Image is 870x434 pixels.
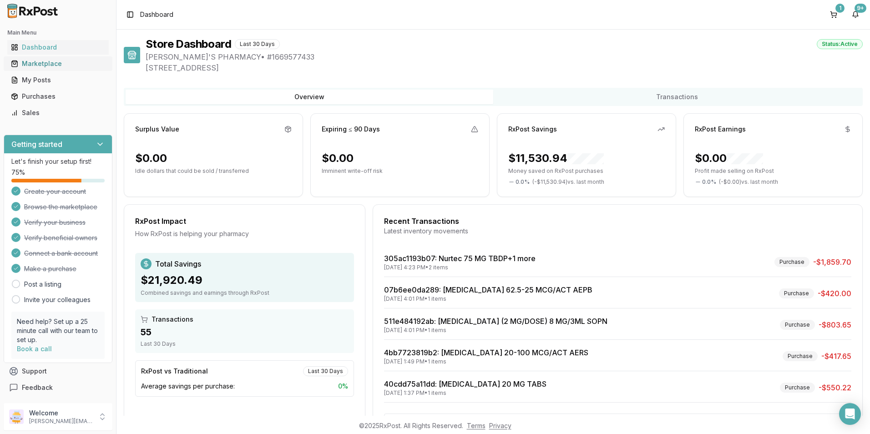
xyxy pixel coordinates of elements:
[135,167,292,175] p: Idle dollars that could be sold / transferred
[7,29,109,36] h2: Main Menu
[11,59,105,68] div: Marketplace
[17,345,52,353] a: Book a call
[4,379,112,396] button: Feedback
[24,187,86,196] span: Create your account
[141,382,235,391] span: Average savings per purchase:
[695,151,763,166] div: $0.00
[4,4,62,18] img: RxPost Logo
[532,178,604,186] span: ( - $11,530.94 ) vs. last month
[11,92,105,101] div: Purchases
[819,319,851,330] span: -$803.65
[384,389,546,397] div: [DATE] 1:37 PM • 1 items
[783,351,818,361] div: Purchase
[848,7,863,22] button: 9+
[146,37,231,51] h1: Store Dashboard
[140,10,173,19] nav: breadcrumb
[9,409,24,424] img: User avatar
[135,216,354,227] div: RxPost Impact
[780,320,815,330] div: Purchase
[11,168,25,177] span: 75 %
[11,108,105,117] div: Sales
[826,7,841,22] button: 1
[695,167,851,175] p: Profit made selling on RxPost
[4,363,112,379] button: Support
[146,51,863,62] span: [PERSON_NAME]'S PHARMACY • # 1669577433
[11,157,105,166] p: Let's finish your setup first!
[4,40,112,55] button: Dashboard
[24,202,97,212] span: Browse the marketplace
[7,72,109,88] a: My Posts
[384,348,588,357] a: 4bb7723819b2: [MEDICAL_DATA] 20-100 MCG/ACT AERS
[702,178,716,186] span: 0.0 %
[140,10,173,19] span: Dashboard
[141,340,349,348] div: Last 30 Days
[4,73,112,87] button: My Posts
[4,106,112,120] button: Sales
[11,76,105,85] div: My Posts
[29,418,92,425] p: [PERSON_NAME][EMAIL_ADDRESS][DOMAIN_NAME]
[11,43,105,52] div: Dashboard
[817,39,863,49] div: Status: Active
[384,327,607,334] div: [DATE] 4:01 PM • 1 items
[141,367,208,376] div: RxPost vs Traditional
[813,257,851,267] span: -$1,859.70
[384,317,607,326] a: 511e484192ab: [MEDICAL_DATA] (2 MG/DOSE) 8 MG/3ML SOPN
[384,264,536,271] div: [DATE] 4:23 PM • 2 items
[384,254,536,263] a: 305ac1193b07: Nurtec 75 MG TBDP+1 more
[141,289,349,297] div: Combined savings and earnings through RxPost
[7,56,109,72] a: Marketplace
[516,178,530,186] span: 0.0 %
[155,258,201,269] span: Total Savings
[384,285,592,294] a: 07b6ee0da289: [MEDICAL_DATA] 62.5-25 MCG/ACT AEPB
[855,4,866,13] div: 9+
[780,383,815,393] div: Purchase
[235,39,280,49] div: Last 30 Days
[384,227,851,236] div: Latest inventory movements
[24,295,91,304] a: Invite your colleagues
[508,125,557,134] div: RxPost Savings
[322,125,380,134] div: Expiring ≤ 90 Days
[508,151,604,166] div: $11,530.94
[17,317,99,344] p: Need help? Set up a 25 minute call with our team to set up.
[141,326,349,338] div: 55
[141,273,349,288] div: $21,920.49
[29,409,92,418] p: Welcome
[384,379,546,389] a: 40cdd75a11dd: [MEDICAL_DATA] 20 MG TABS
[818,288,851,299] span: -$420.00
[695,125,746,134] div: RxPost Earnings
[774,257,809,267] div: Purchase
[24,264,76,273] span: Make a purchase
[24,233,97,242] span: Verify beneficial owners
[322,151,354,166] div: $0.00
[146,62,863,73] span: [STREET_ADDRESS]
[24,218,86,227] span: Verify your business
[126,90,493,104] button: Overview
[489,422,511,429] a: Privacy
[821,351,851,362] span: -$417.65
[11,139,62,150] h3: Getting started
[338,382,348,391] span: 0 %
[24,280,61,289] a: Post a listing
[779,288,814,298] div: Purchase
[839,403,861,425] div: Open Intercom Messenger
[24,249,98,258] span: Connect a bank account
[508,167,665,175] p: Money saved on RxPost purchases
[7,105,109,121] a: Sales
[152,315,193,324] span: Transactions
[135,125,179,134] div: Surplus Value
[384,295,592,303] div: [DATE] 4:01 PM • 1 items
[135,229,354,238] div: How RxPost is helping your pharmacy
[22,383,53,392] span: Feedback
[7,39,109,56] a: Dashboard
[835,4,845,13] div: 1
[135,151,167,166] div: $0.00
[384,216,851,227] div: Recent Transactions
[4,89,112,104] button: Purchases
[819,382,851,393] span: -$550.22
[4,56,112,71] button: Marketplace
[384,358,588,365] div: [DATE] 1:49 PM • 1 items
[493,90,861,104] button: Transactions
[7,88,109,105] a: Purchases
[467,422,486,429] a: Terms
